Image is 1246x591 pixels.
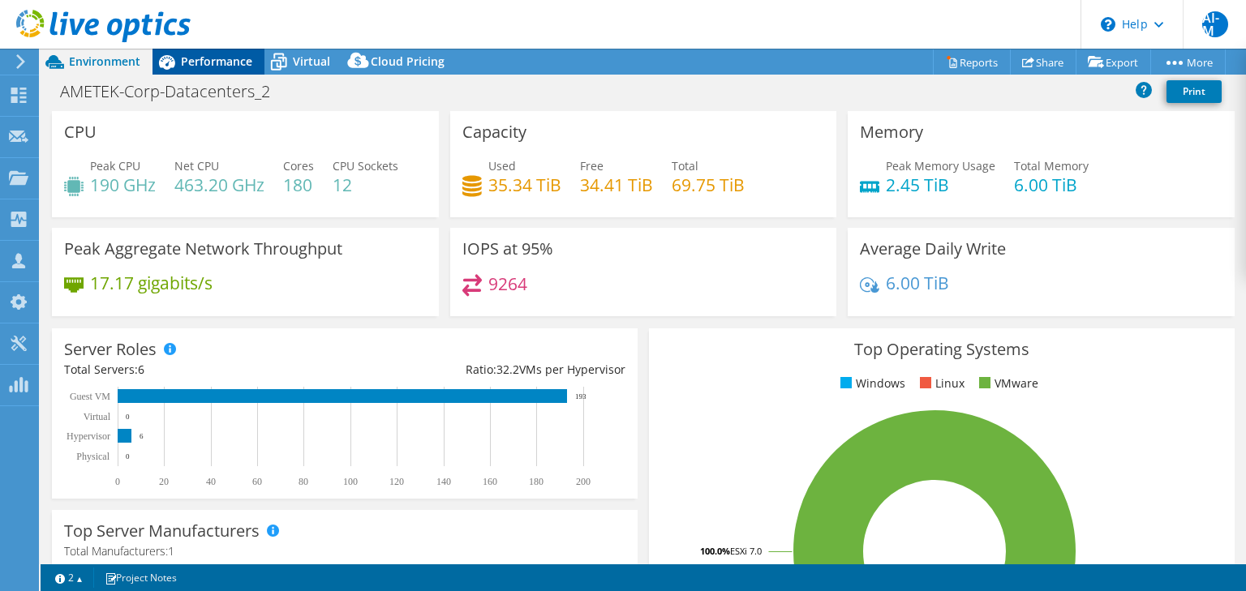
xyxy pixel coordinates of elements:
[886,158,995,173] span: Peak Memory Usage
[53,83,295,101] h1: AMETEK-Corp-Datacenters_2
[580,176,653,194] h4: 34.41 TiB
[975,375,1038,392] li: VMware
[90,274,213,292] h4: 17.17 gigabits/s
[580,158,604,173] span: Free
[67,430,110,442] text: Hypervisor
[343,476,358,487] text: 100
[886,176,995,194] h4: 2.45 TiB
[174,158,219,173] span: Net CPU
[488,176,561,194] h4: 35.34 TiB
[700,545,730,557] tspan: 100.0%
[64,240,342,258] h3: Peak Aggregate Network Throughput
[730,545,762,557] tspan: ESXi 7.0
[168,543,174,559] span: 1
[126,452,130,460] text: 0
[76,451,110,462] text: Physical
[64,522,260,540] h3: Top Server Manufacturers
[44,567,94,588] a: 2
[174,176,264,194] h4: 463.20 GHz
[916,375,965,392] li: Linux
[90,176,156,194] h4: 190 GHz
[371,54,445,69] span: Cloud Pricing
[138,362,144,377] span: 6
[115,476,120,487] text: 0
[64,542,625,560] h4: Total Manufacturers:
[299,476,308,487] text: 80
[462,240,553,258] h3: IOPS at 95%
[1150,49,1226,75] a: More
[159,476,169,487] text: 20
[140,432,144,440] text: 6
[1010,49,1076,75] a: Share
[64,340,157,358] h3: Server Roles
[488,158,516,173] span: Used
[206,476,216,487] text: 40
[181,54,252,69] span: Performance
[1014,176,1089,194] h4: 6.00 TiB
[389,476,404,487] text: 120
[333,158,398,173] span: CPU Sockets
[672,176,745,194] h4: 69.75 TiB
[496,362,519,377] span: 32.2
[64,361,345,379] div: Total Servers:
[293,54,330,69] span: Virtual
[462,123,526,141] h3: Capacity
[933,49,1011,75] a: Reports
[70,391,110,402] text: Guest VM
[488,275,527,293] h4: 9264
[90,158,140,173] span: Peak CPU
[283,176,314,194] h4: 180
[69,54,140,69] span: Environment
[126,413,130,421] text: 0
[333,176,398,194] h4: 12
[576,476,591,487] text: 200
[1202,11,1228,37] span: AI-M
[661,340,1222,358] h3: Top Operating Systems
[860,123,923,141] h3: Memory
[93,567,188,588] a: Project Notes
[575,392,586,400] text: 193
[860,240,1006,258] h3: Average Daily Write
[1076,49,1151,75] a: Export
[1101,17,1115,32] svg: \n
[84,411,111,422] text: Virtual
[345,361,625,379] div: Ratio: VMs per Hypervisor
[886,274,949,292] h4: 6.00 TiB
[1014,158,1089,173] span: Total Memory
[252,476,262,487] text: 60
[529,476,544,487] text: 180
[836,375,905,392] li: Windows
[436,476,451,487] text: 140
[1167,80,1222,103] a: Print
[483,476,497,487] text: 160
[672,158,698,173] span: Total
[283,158,314,173] span: Cores
[64,123,97,141] h3: CPU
